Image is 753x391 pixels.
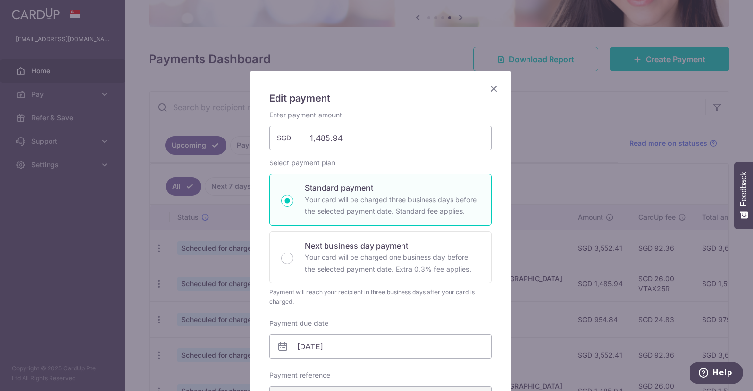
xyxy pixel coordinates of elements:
p: Next business day payment [305,240,479,252]
span: SGD [277,133,302,143]
h5: Edit payment [269,91,492,106]
input: 0.00 [269,126,492,150]
p: Standard payment [305,182,479,194]
span: Feedback [739,172,748,206]
iframe: Opens a widget where you can find more information [690,362,743,386]
p: Your card will be charged three business days before the selected payment date. Standard fee appl... [305,194,479,217]
button: Feedback - Show survey [734,162,753,229]
p: Your card will be charged one business day before the selected payment date. Extra 0.3% fee applies. [305,252,479,275]
label: Payment reference [269,370,330,380]
input: DD / MM / YYYY [269,334,492,359]
div: Payment will reach your recipient in three business days after your card is charged. [269,287,492,307]
button: Close [488,83,500,94]
label: Select payment plan [269,158,335,168]
label: Payment due date [269,319,328,328]
label: Enter payment amount [269,110,342,120]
